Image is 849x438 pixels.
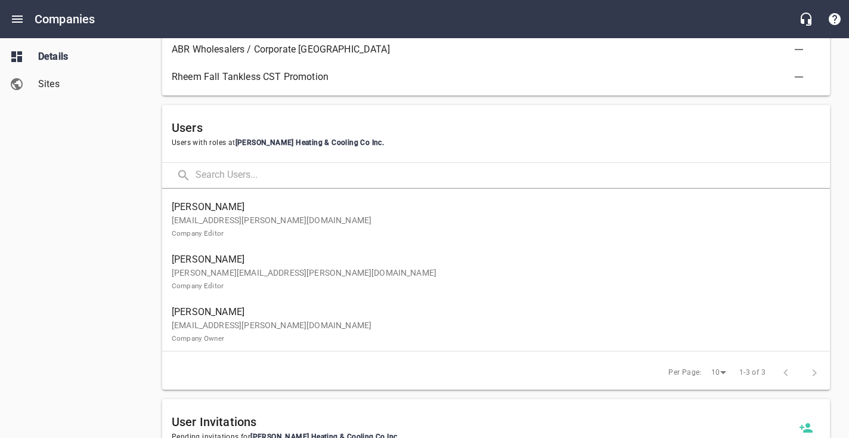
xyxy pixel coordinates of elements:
small: Company Owner [172,334,224,343]
button: Live Chat [792,5,820,33]
small: Company Editor [172,229,224,237]
span: [PERSON_NAME] [172,200,811,214]
input: Search Users... [196,163,830,189]
h6: Companies [35,10,95,29]
span: Users with roles at [172,137,820,149]
p: [EMAIL_ADDRESS][PERSON_NAME][DOMAIN_NAME] [172,319,811,344]
button: Open drawer [3,5,32,33]
p: [EMAIL_ADDRESS][PERSON_NAME][DOMAIN_NAME] [172,214,811,239]
span: ABR Wholesalers / Corporate [GEOGRAPHIC_DATA] [172,42,801,57]
h6: Users [172,118,820,137]
span: [PERSON_NAME] [172,252,811,267]
button: Support Portal [820,5,849,33]
button: Delete Association [785,63,813,91]
a: [PERSON_NAME][EMAIL_ADDRESS][PERSON_NAME][DOMAIN_NAME]Company Owner [162,298,830,351]
span: [PERSON_NAME] [172,305,811,319]
span: [PERSON_NAME] Heating & Cooling Co Inc . [236,138,385,147]
span: 1-3 of 3 [739,367,766,379]
a: [PERSON_NAME][EMAIL_ADDRESS][PERSON_NAME][DOMAIN_NAME]Company Editor [162,193,830,246]
span: Sites [38,77,129,91]
a: [PERSON_NAME][PERSON_NAME][EMAIL_ADDRESS][PERSON_NAME][DOMAIN_NAME]Company Editor [162,246,830,298]
h6: User Invitations [172,412,792,431]
div: 10 [707,365,730,381]
small: Company Editor [172,282,224,290]
p: [PERSON_NAME][EMAIL_ADDRESS][PERSON_NAME][DOMAIN_NAME] [172,267,811,292]
span: Details [38,50,129,64]
button: Delete Association [785,35,813,64]
span: Rheem Fall Tankless CST Promotion [172,70,801,84]
span: Per Page: [668,367,702,379]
